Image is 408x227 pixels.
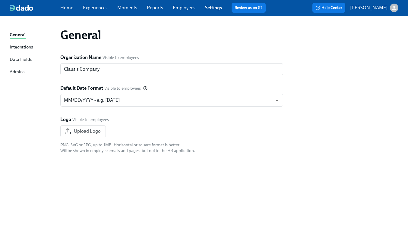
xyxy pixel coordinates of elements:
[350,4,398,12] button: [PERSON_NAME]
[312,3,345,13] button: Help Center
[10,31,26,39] div: General
[117,5,137,11] a: Moments
[72,117,109,123] span: Visible to employees
[10,68,55,76] a: Admins
[103,55,139,61] span: Visible to employees
[10,5,60,11] a: dado
[232,3,266,13] button: Review us on G2
[315,5,342,11] span: Help Center
[235,5,263,11] a: Review us on G2
[350,5,387,11] p: [PERSON_NAME]
[104,86,141,91] span: Visible to employees
[10,5,33,11] img: dado
[143,86,147,90] svg: Default date format to use when formatting dates in comms to your employees, as well as the requi...
[205,5,222,11] a: Settings
[60,85,103,92] label: Default Date Format
[147,5,163,11] a: Reports
[60,28,101,42] h1: General
[60,142,195,148] div: PNG, SVG or JPG, up to 1MB. Horizontal or square format is better.
[10,56,55,64] a: Data Fields
[60,116,71,123] label: Logo
[173,5,195,11] a: Employees
[10,44,55,51] a: Integrations
[10,56,32,64] div: Data Fields
[65,128,101,134] span: Upload Logo
[60,125,106,137] button: Upload Logo
[10,31,55,39] a: General
[10,68,24,76] div: Admins
[60,5,73,11] a: Home
[60,148,195,154] div: Will be shown in employee emails and pages, but not in the HR application.
[10,44,33,51] div: Integrations
[60,94,283,107] div: MM/DD/YYYY - e.g. [DATE]
[83,5,108,11] a: Experiences
[60,54,101,61] label: Organization Name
